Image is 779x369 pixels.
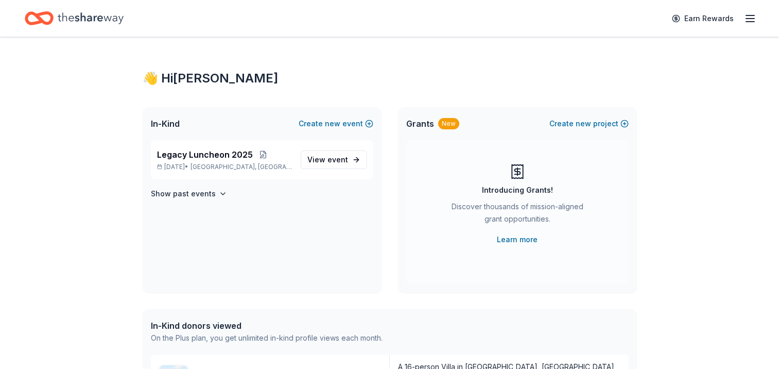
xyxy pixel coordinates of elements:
[301,150,367,169] a: View event
[307,154,348,166] span: View
[497,233,538,246] a: Learn more
[157,148,253,161] span: Legacy Luncheon 2025
[151,188,227,200] button: Show past events
[549,118,629,130] button: Createnewproject
[157,163,292,171] p: [DATE] •
[299,118,373,130] button: Createnewevent
[151,332,383,344] div: On the Plus plan, you get unlimited in-kind profile views each month.
[482,184,553,196] div: Introducing Grants!
[576,118,591,130] span: new
[151,118,180,130] span: In-Kind
[143,70,637,87] div: 👋 Hi [PERSON_NAME]
[447,200,587,229] div: Discover thousands of mission-aligned grant opportunities.
[438,118,459,129] div: New
[151,320,383,332] div: In-Kind donors viewed
[406,118,434,130] span: Grants
[666,9,740,28] a: Earn Rewards
[151,188,216,200] h4: Show past events
[25,6,124,30] a: Home
[191,163,292,171] span: [GEOGRAPHIC_DATA], [GEOGRAPHIC_DATA]
[327,155,348,164] span: event
[325,118,340,130] span: new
